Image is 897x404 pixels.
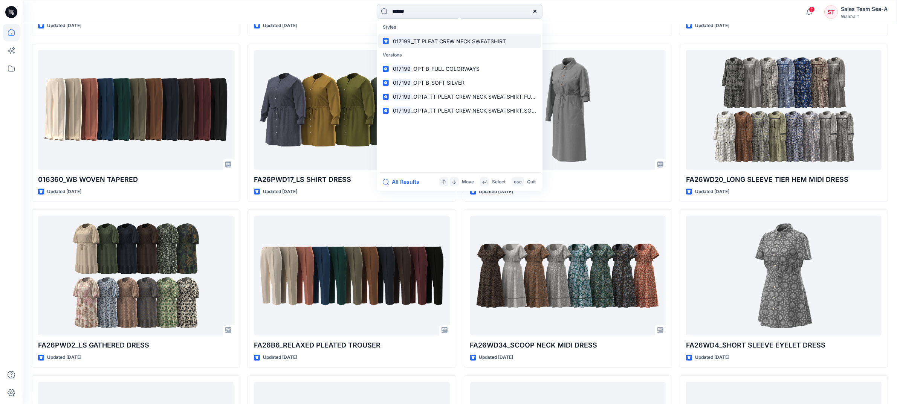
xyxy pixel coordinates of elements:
[254,216,449,335] a: FA26B6_RELAXED PLEATED TROUSER
[392,92,412,101] mark: 017199
[479,354,513,361] p: Updated [DATE]
[47,354,81,361] p: Updated [DATE]
[809,6,815,12] span: 1
[383,177,424,186] button: All Results
[392,106,412,115] mark: 017199
[263,188,297,196] p: Updated [DATE]
[378,104,541,117] a: 017199_OPTA_TT PLEAT CREW NECK SWEATSHIRT_SOFT SILVER
[841,5,888,14] div: Sales Team Sea-A
[686,50,882,170] a: FA26WD20_LONG SLEEVE TIER HEM MIDI DRESS
[695,22,729,30] p: Updated [DATE]
[378,20,541,34] p: Styles
[47,22,81,30] p: Updated [DATE]
[254,50,449,170] a: FA26PWD17_LS SHIRT DRESS
[412,38,506,44] span: _TT PLEAT CREW NECK SWEATSHIRT
[378,48,541,62] p: Versions
[38,340,234,351] p: FA26PWD2_LS GATHERED DRESS
[392,78,412,87] mark: 017199
[378,34,541,48] a: 017199_TT PLEAT CREW NECK SWEATSHIRT
[470,340,666,351] p: FA26WD34_SCOOP NECK MIDI DRESS
[514,178,522,186] p: esc
[412,93,573,100] span: _OPTA_TT PLEAT CREW NECK SWEATSHIRT_FULL COLORWAYS
[470,50,666,170] a: FA26WD28
[378,62,541,76] a: 017199_OPT B_FULL COLORWAYS
[38,50,234,170] a: 016360_WB WOVEN TAPERED
[392,37,412,46] mark: 017199
[470,174,666,185] p: FA26WD28
[38,174,234,185] p: 016360_WB WOVEN TAPERED
[462,178,474,186] p: Move
[38,216,234,335] a: FA26PWD2_LS GATHERED DRESS
[412,79,465,86] span: _OPT B_SOFT SILVER
[686,174,882,185] p: FA26WD20_LONG SLEEVE TIER HEM MIDI DRESS
[412,107,558,114] span: _OPTA_TT PLEAT CREW NECK SWEATSHIRT_SOFT SILVER
[392,64,412,73] mark: 017199
[686,216,882,335] a: FA26WD4_SHORT SLEEVE EYELET DRESS
[824,5,838,19] div: ST
[263,354,297,361] p: Updated [DATE]
[686,340,882,351] p: FA26WD4_SHORT SLEEVE EYELET DRESS
[492,178,506,186] p: Select
[263,22,297,30] p: Updated [DATE]
[695,354,729,361] p: Updated [DATE]
[47,188,81,196] p: Updated [DATE]
[695,188,729,196] p: Updated [DATE]
[841,14,888,19] div: Walmart
[254,174,449,185] p: FA26PWD17_LS SHIRT DRESS
[527,178,536,186] p: Quit
[378,76,541,90] a: 017199_OPT B_SOFT SILVER
[470,216,666,335] a: FA26WD34_SCOOP NECK MIDI DRESS
[479,188,513,196] p: Updated [DATE]
[378,90,541,104] a: 017199_OPTA_TT PLEAT CREW NECK SWEATSHIRT_FULL COLORWAYS
[412,66,480,72] span: _OPT B_FULL COLORWAYS
[254,340,449,351] p: FA26B6_RELAXED PLEATED TROUSER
